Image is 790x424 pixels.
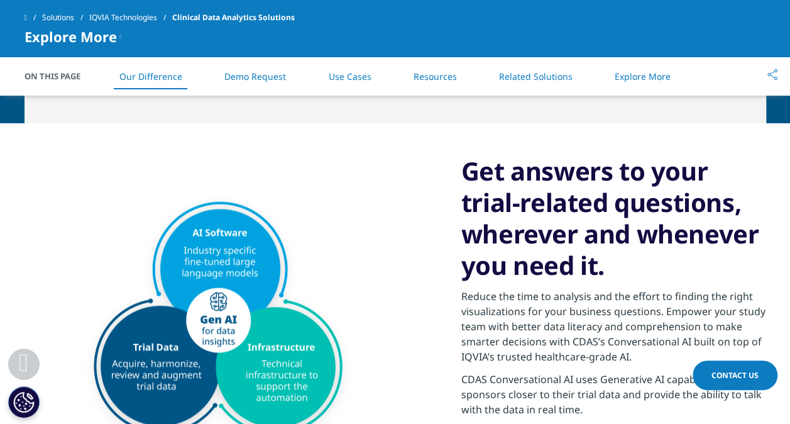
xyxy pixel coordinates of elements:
button: Настройки файлов cookie [8,386,40,418]
a: Use Cases [328,70,371,82]
h3: Get answers to your trial-related questions, wherever and whenever you need it. [461,155,766,281]
a: Solutions [42,6,89,29]
a: Contact Us [693,360,777,390]
a: IQVIA Technologies [89,6,172,29]
span: Clinical Data Analytics Solutions [172,6,295,29]
span: On This Page [25,70,94,82]
a: Explore More [615,70,671,82]
span: Contact Us [711,370,759,381]
a: Demo Request [224,70,286,82]
a: Resources [414,70,457,82]
p: Reduce the time to analysis and the effort to finding the right visualizations for your business ... [461,288,766,371]
a: Our Difference [119,70,182,82]
p: CDAS Conversational AI uses Generative AI capabilities to bring sponsors closer to their trial da... [461,371,766,424]
span: Explore More [25,29,117,44]
a: Related Solutions [499,70,573,82]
